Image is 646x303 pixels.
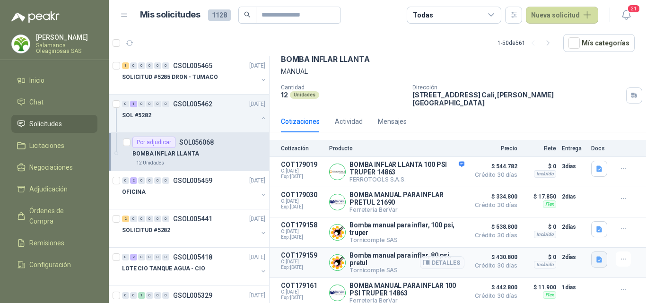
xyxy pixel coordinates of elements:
p: 2 días [562,191,585,202]
p: [STREET_ADDRESS] Cali , [PERSON_NAME][GEOGRAPHIC_DATA] [412,91,622,107]
p: BOMBA INFLAR LLANTA [281,54,370,64]
p: BOMBA MANUAL PARA INFLAR 100 PSI TRUPER 14863 [349,282,464,297]
p: GSOL005329 [173,292,212,299]
p: LOTE CIO TANQUE AGUA - CIO [122,264,205,273]
p: OFICINA [122,188,146,197]
span: 1128 [208,9,231,21]
p: Precio [470,145,517,152]
span: Exp: [DATE] [281,265,323,270]
span: $ 538.800 [470,221,517,233]
p: Bomba manual para inflar, 100 psi, truper [349,221,464,236]
a: 0 2 0 0 0 0 GSOL005459[DATE] OFICINA [122,175,267,205]
p: COT179159 [281,251,323,259]
div: 0 [154,101,161,107]
p: GSOL005441 [173,216,212,222]
p: [DATE] [249,176,265,185]
span: C: [DATE] [281,229,323,234]
div: 0 [138,62,145,69]
span: C: [DATE] [281,168,323,174]
p: GSOL005418 [173,254,212,260]
div: Flex [543,200,556,208]
p: BOMBA INFLAR LLANTA 100 PSI TRUPER 14863 [349,161,464,176]
a: Manuales y ayuda [11,277,97,295]
span: Remisiones [29,238,64,248]
p: [DATE] [249,253,265,262]
a: 0 2 0 0 0 0 GSOL005418[DATE] LOTE CIO TANQUE AGUA - CIO [122,251,267,282]
div: 0 [122,292,129,299]
div: 2 [130,254,137,260]
span: Solicitudes [29,119,62,129]
p: [DATE] [249,61,265,70]
div: 0 [138,216,145,222]
span: Licitaciones [29,140,64,151]
p: 1 días [562,282,585,293]
a: Remisiones [11,234,97,252]
p: SOLICITUD #5282 [122,226,170,235]
a: Configuración [11,256,97,274]
p: SOL #5282 [122,111,151,120]
div: Flex [543,291,556,299]
span: Exp: [DATE] [281,204,323,210]
span: Chat [29,97,44,107]
a: Por adjudicarSOL056068BOMBA INFLAR LLANTA12 Unidades [109,133,269,171]
a: Negociaciones [11,158,97,176]
div: 0 [138,101,145,107]
p: Salamanca Oleaginosas SAS [36,43,97,54]
span: C: [DATE] [281,199,323,204]
p: $ 17.850 [523,191,556,202]
p: Dirección [412,84,622,91]
div: 0 [138,177,145,184]
div: 0 [146,177,153,184]
button: Nueva solicitud [526,7,598,24]
p: Docs [591,145,610,152]
a: Adjudicación [11,180,97,198]
img: Company Logo [330,194,345,210]
div: 0 [154,292,161,299]
a: Licitaciones [11,137,97,155]
img: Logo peakr [11,11,60,23]
p: Flete [523,145,556,152]
p: $ 0 [523,251,556,263]
a: Órdenes de Compra [11,202,97,230]
div: 0 [146,62,153,69]
span: Exp: [DATE] [281,174,323,180]
div: 0 [162,216,169,222]
span: $ 544.782 [470,161,517,172]
p: COT179019 [281,161,323,168]
div: Todas [413,10,433,20]
div: 1 [130,101,137,107]
span: Exp: [DATE] [281,295,323,301]
p: 2 días [562,251,585,263]
p: Tornicomple SAS [349,236,464,243]
div: 0 [162,62,169,69]
img: Company Logo [12,35,30,53]
div: Incluido [534,261,556,268]
div: 0 [162,254,169,260]
div: 12 Unidades [132,159,168,167]
span: $ 442.800 [470,282,517,293]
div: Actividad [335,116,363,127]
div: 0 [154,254,161,260]
div: 0 [122,254,129,260]
p: [DATE] [249,215,265,224]
p: 12 [281,91,288,99]
div: 0 [154,216,161,222]
p: Cantidad [281,84,405,91]
div: 0 [162,101,169,107]
div: 0 [162,177,169,184]
p: Cotización [281,145,323,152]
button: Mís categorías [563,34,635,52]
span: Órdenes de Compra [29,206,88,226]
div: 0 [138,254,145,260]
p: Entrega [562,145,585,152]
p: FERROTOOLS S.A.S. [349,176,464,183]
p: COT179161 [281,282,323,289]
p: SOL056068 [179,139,214,146]
h1: Mis solicitudes [140,8,201,22]
div: Por adjudicar [132,137,175,148]
div: 0 [146,101,153,107]
div: Incluido [534,170,556,178]
p: Bomba manual para inflar, 80 psi, pretul [349,251,464,267]
span: $ 334.800 [470,191,517,202]
div: Incluido [534,231,556,238]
